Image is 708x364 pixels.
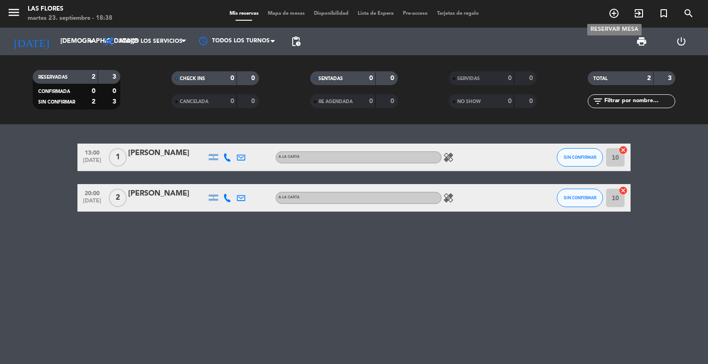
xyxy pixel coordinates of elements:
i: [DATE] [7,31,56,52]
span: A LA CARTA [278,196,300,199]
strong: 0 [369,98,373,104]
span: SIN CONFIRMAR [564,195,596,200]
strong: 0 [251,75,257,81]
strong: 0 [112,88,118,94]
div: [PERSON_NAME] [128,188,206,200]
i: healing [443,152,454,163]
button: SIN CONFIRMAR [557,148,603,167]
span: SERVIDAS [457,76,480,81]
span: SENTADAS [319,76,343,81]
span: A LA CARTA [278,155,300,159]
span: Disponibilidad [309,11,353,16]
strong: 3 [668,75,673,81]
div: RESERVAR MESA [587,24,642,35]
strong: 2 [647,75,651,81]
span: Mis reservas [225,11,263,16]
strong: 0 [390,98,396,104]
strong: 0 [508,75,512,81]
span: SIN CONFIRMAR [38,100,75,104]
strong: 0 [529,98,535,104]
strong: 0 [508,98,512,104]
span: print [636,36,647,47]
span: Tarjetas de regalo [432,11,484,16]
strong: 2 [92,74,95,80]
span: NO SHOW [457,99,481,104]
button: SIN CONFIRMAR [557,189,603,207]
strong: 3 [112,98,118,105]
i: search [683,8,694,19]
i: power_settings_new [676,36,687,47]
input: Filtrar por nombre... [603,96,675,106]
i: menu [7,6,21,19]
i: exit_to_app [633,8,644,19]
strong: 0 [230,75,234,81]
strong: 0 [369,75,373,81]
span: RESERVADAS [38,75,68,80]
span: CANCELADA [180,99,208,104]
span: [DATE] [81,157,104,168]
i: cancel [619,186,628,195]
span: 20:00 [81,187,104,198]
span: pending_actions [290,36,301,47]
span: Pre-acceso [398,11,432,16]
strong: 0 [390,75,396,81]
span: 13:00 [81,147,104,157]
span: Lista de Espera [353,11,398,16]
span: 1 [109,148,127,167]
span: CHECK INS [180,76,205,81]
i: cancel [619,145,628,155]
i: healing [443,192,454,203]
strong: 0 [92,88,95,94]
span: CONFIRMADA [38,89,70,94]
button: menu [7,6,21,23]
div: LOG OUT [661,28,701,55]
i: arrow_drop_down [86,36,97,47]
strong: 0 [251,98,257,104]
span: 2 [109,189,127,207]
div: Las Flores [28,5,112,14]
i: add_circle_outline [608,8,619,19]
span: SIN CONFIRMAR [564,155,596,160]
span: RE AGENDADA [319,99,353,104]
strong: 2 [92,98,95,105]
span: Mapa de mesas [263,11,309,16]
i: turned_in_not [658,8,669,19]
div: martes 23. septiembre - 18:38 [28,14,112,23]
div: [PERSON_NAME] [128,147,206,159]
strong: 0 [230,98,234,104]
strong: 0 [529,75,535,81]
i: filter_list [592,96,603,107]
strong: 3 [112,74,118,80]
span: TOTAL [593,76,608,81]
span: [DATE] [81,198,104,208]
span: Todos los servicios [119,38,183,45]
